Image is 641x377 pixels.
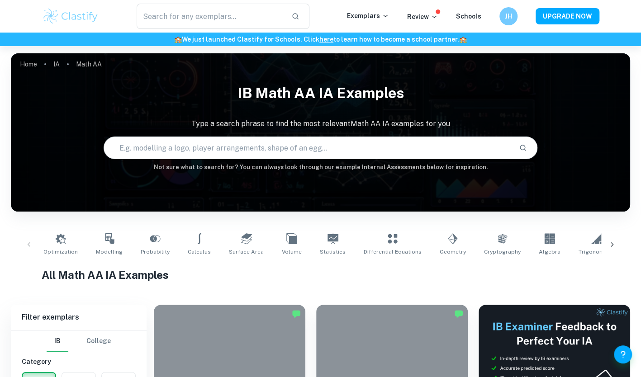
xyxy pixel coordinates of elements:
h6: We just launched Clastify for Schools. Click to learn how to become a school partner. [2,34,639,44]
span: Optimization [43,248,78,256]
a: Schools [456,13,481,20]
button: Help and Feedback [614,345,632,363]
h6: Category [22,357,136,367]
span: Surface Area [229,248,264,256]
h1: IB Math AA IA examples [11,79,630,108]
p: Review [407,12,438,22]
span: 🏫 [459,36,467,43]
span: Volume [282,248,302,256]
a: Home [20,58,37,71]
img: Marked [292,309,301,318]
span: Algebra [539,248,560,256]
img: Clastify logo [42,7,100,25]
h1: All Math AA IA Examples [42,267,599,283]
span: 🏫 [174,36,182,43]
h6: Filter exemplars [11,305,147,330]
span: Modelling [96,248,123,256]
p: Type a search phrase to find the most relevant Math AA IA examples for you [11,118,630,129]
span: Calculus [188,248,211,256]
p: Exemplars [347,11,389,21]
img: Marked [454,309,463,318]
a: IA [53,58,60,71]
span: Probability [141,248,170,256]
span: Trigonometry [579,248,615,256]
a: here [319,36,333,43]
span: Statistics [320,248,346,256]
h6: JH [503,11,513,21]
span: Cryptography [484,248,521,256]
p: Math AA [76,59,102,69]
input: E.g. modelling a logo, player arrangements, shape of an egg... [104,135,511,160]
button: UPGRADE NOW [536,8,599,24]
h6: Not sure what to search for? You can always look through our example Internal Assessments below f... [11,163,630,172]
div: Filter type choice [47,330,111,352]
span: Geometry [440,248,466,256]
button: JH [499,7,518,25]
button: IB [47,330,68,352]
input: Search for any exemplars... [137,4,285,29]
span: Differential Equations [364,248,422,256]
button: Search [515,140,531,156]
button: College [86,330,111,352]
